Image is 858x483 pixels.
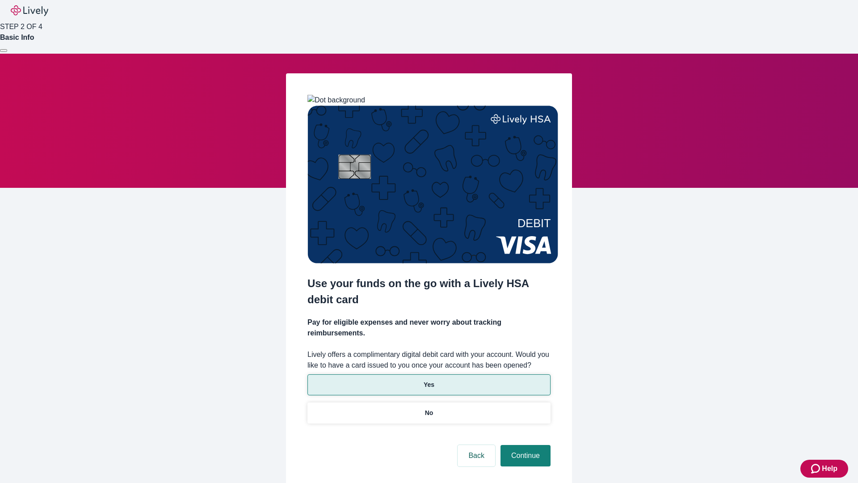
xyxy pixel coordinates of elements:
[458,445,495,466] button: Back
[307,349,551,371] label: Lively offers a complimentary digital debit card with your account. Would you like to have a card...
[307,402,551,424] button: No
[307,317,551,339] h4: Pay for eligible expenses and never worry about tracking reimbursements.
[425,408,433,418] p: No
[307,275,551,308] h2: Use your funds on the go with a Lively HSA debit card
[307,106,558,263] img: Debit card
[11,5,48,16] img: Lively
[307,374,551,395] button: Yes
[424,380,434,390] p: Yes
[500,445,551,466] button: Continue
[811,463,822,474] svg: Zendesk support icon
[307,95,365,106] img: Dot background
[822,463,837,474] span: Help
[800,460,848,478] button: Zendesk support iconHelp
